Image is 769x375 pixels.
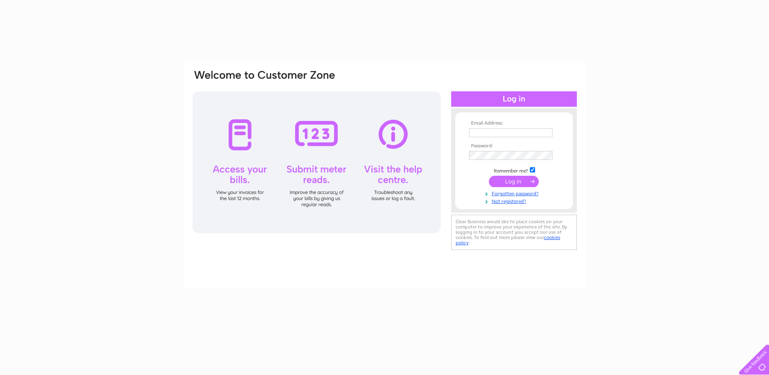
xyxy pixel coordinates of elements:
[456,235,560,246] a: cookies policy
[467,166,561,174] td: Remember me?
[469,197,561,205] a: Not registered?
[467,143,561,149] th: Password:
[469,189,561,197] a: Forgotten password?
[467,121,561,126] th: Email Address:
[451,215,577,250] div: Clear Business would like to place cookies on your computer to improve your experience of the sit...
[489,176,539,187] input: Submit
